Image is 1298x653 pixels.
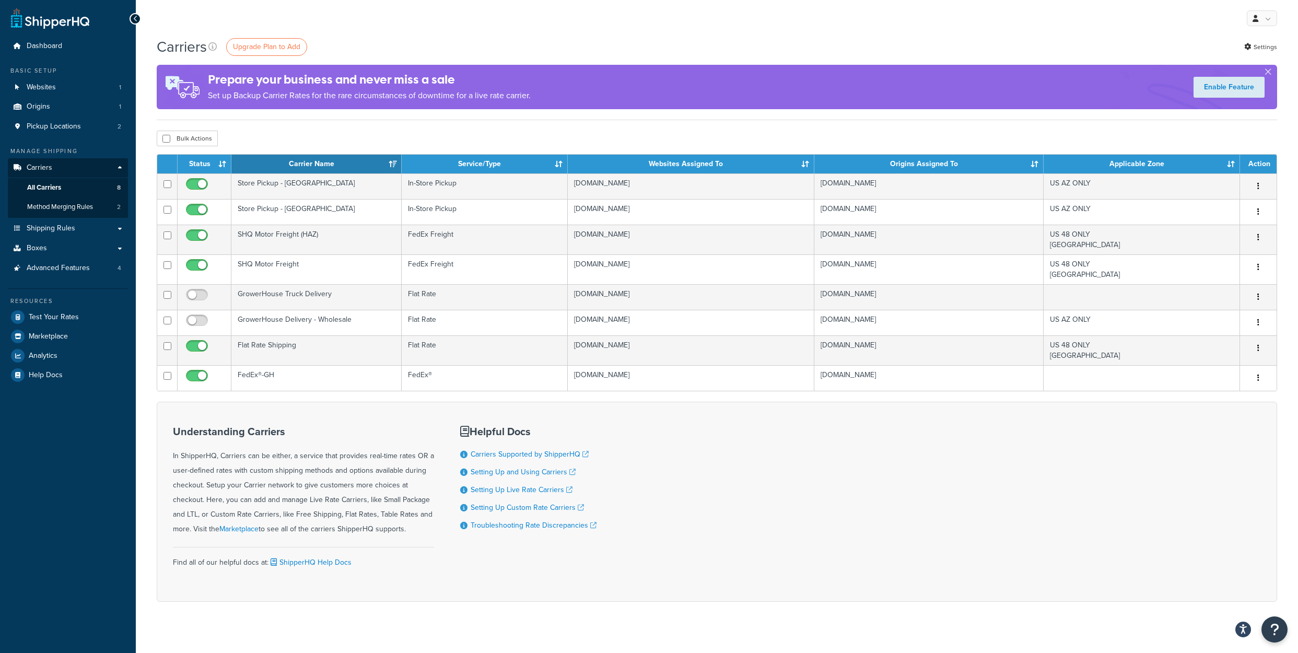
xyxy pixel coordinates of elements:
span: Websites [27,83,56,92]
td: [DOMAIN_NAME] [814,284,1044,310]
li: Origins [8,97,128,116]
td: [DOMAIN_NAME] [568,173,814,199]
a: Origins 1 [8,97,128,116]
span: 2 [118,122,121,131]
td: [DOMAIN_NAME] [568,365,814,391]
span: Carriers [27,164,52,172]
td: FedEx Freight [402,225,568,254]
td: GrowerHouse Delivery - Wholesale [231,310,402,335]
td: Flat Rate Shipping [231,335,402,365]
span: Shipping Rules [27,224,75,233]
td: FedEx® [402,365,568,391]
td: [DOMAIN_NAME] [814,199,1044,225]
a: All Carriers 8 [8,178,128,197]
a: Carriers [8,158,128,178]
th: Applicable Zone: activate to sort column ascending [1044,155,1240,173]
td: [DOMAIN_NAME] [814,254,1044,284]
th: Websites Assigned To: activate to sort column ascending [568,155,814,173]
span: Upgrade Plan to Add [233,41,300,52]
th: Origins Assigned To: activate to sort column ascending [814,155,1044,173]
a: Method Merging Rules 2 [8,197,128,217]
button: Bulk Actions [157,131,218,146]
th: Service/Type: activate to sort column ascending [402,155,568,173]
a: Enable Feature [1194,77,1265,98]
a: Marketplace [8,327,128,346]
h1: Carriers [157,37,207,57]
a: ShipperHQ Help Docs [268,557,352,568]
div: Find all of our helpful docs at: [173,547,434,570]
a: Setting Up Custom Rate Carriers [471,502,584,513]
td: US AZ ONLY [1044,199,1240,225]
span: Dashboard [27,42,62,51]
td: FedEx®-GH [231,365,402,391]
td: In-Store Pickup [402,199,568,225]
span: All Carriers [27,183,61,192]
td: Store Pickup - [GEOGRAPHIC_DATA] [231,173,402,199]
span: 8 [117,183,121,192]
span: Boxes [27,244,47,253]
span: Pickup Locations [27,122,81,131]
span: Advanced Features [27,264,90,273]
img: ad-rules-rateshop-fe6ec290ccb7230408bd80ed9643f0289d75e0ffd9eb532fc0e269fcd187b520.png [157,65,208,109]
li: Carriers [8,158,128,218]
td: [DOMAIN_NAME] [568,310,814,335]
td: [DOMAIN_NAME] [568,225,814,254]
td: US 48 ONLY [GEOGRAPHIC_DATA] [1044,335,1240,365]
a: Pickup Locations 2 [8,117,128,136]
a: Dashboard [8,37,128,56]
td: Flat Rate [402,284,568,310]
a: Help Docs [8,366,128,384]
a: Upgrade Plan to Add [226,38,307,56]
span: 4 [118,264,121,273]
span: Analytics [29,352,57,360]
a: Marketplace [219,523,259,534]
li: All Carriers [8,178,128,197]
td: Flat Rate [402,335,568,365]
h4: Prepare your business and never miss a sale [208,71,531,88]
a: Analytics [8,346,128,365]
div: In ShipperHQ, Carriers can be either, a service that provides real-time rates OR a user-defined r... [173,426,434,537]
a: Troubleshooting Rate Discrepancies [471,520,597,531]
a: Shipping Rules [8,219,128,238]
td: [DOMAIN_NAME] [814,365,1044,391]
a: Advanced Features 4 [8,259,128,278]
td: US 48 ONLY [GEOGRAPHIC_DATA] [1044,254,1240,284]
div: Basic Setup [8,66,128,75]
td: FedEx Freight [402,254,568,284]
td: [DOMAIN_NAME] [568,284,814,310]
span: Method Merging Rules [27,203,93,212]
span: 2 [117,203,121,212]
li: Websites [8,78,128,97]
span: Test Your Rates [29,313,79,322]
td: US 48 ONLY [GEOGRAPHIC_DATA] [1044,225,1240,254]
div: Resources [8,297,128,306]
a: ShipperHQ Home [11,8,89,29]
td: Store Pickup - [GEOGRAPHIC_DATA] [231,199,402,225]
a: Boxes [8,239,128,258]
li: Advanced Features [8,259,128,278]
td: SHQ Motor Freight (HAZ) [231,225,402,254]
td: [DOMAIN_NAME] [814,335,1044,365]
td: Flat Rate [402,310,568,335]
td: [DOMAIN_NAME] [568,199,814,225]
td: [DOMAIN_NAME] [814,225,1044,254]
span: Origins [27,102,50,111]
td: [DOMAIN_NAME] [568,254,814,284]
span: 1 [119,102,121,111]
p: Set up Backup Carrier Rates for the rare circumstances of downtime for a live rate carrier. [208,88,531,103]
span: 1 [119,83,121,92]
td: US AZ ONLY [1044,173,1240,199]
li: Method Merging Rules [8,197,128,217]
a: Test Your Rates [8,308,128,326]
td: SHQ Motor Freight [231,254,402,284]
td: US AZ ONLY [1044,310,1240,335]
a: Websites 1 [8,78,128,97]
th: Carrier Name: activate to sort column ascending [231,155,402,173]
a: Setting Up and Using Carriers [471,467,576,477]
th: Action [1240,155,1277,173]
